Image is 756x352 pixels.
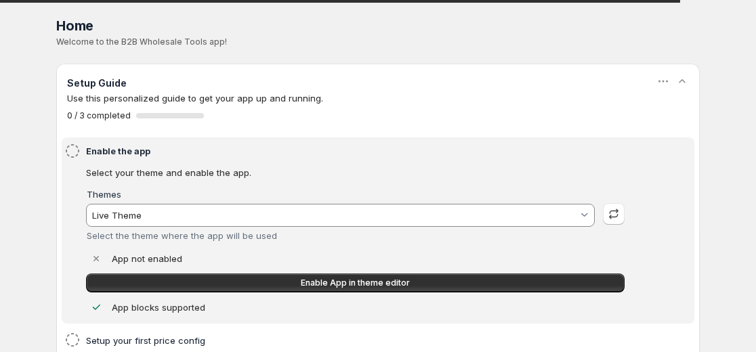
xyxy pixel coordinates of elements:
p: App not enabled [112,252,182,265]
span: Home [56,18,93,34]
span: 0 / 3 completed [67,110,131,121]
p: Use this personalized guide to get your app up and running. [67,91,689,105]
span: Enable App in theme editor [301,278,410,288]
p: Welcome to the B2B Wholesale Tools app! [56,37,700,47]
label: Themes [87,189,121,200]
h4: Enable the app [86,144,629,158]
p: App blocks supported [112,301,205,314]
h4: Setup your first price config [86,334,629,347]
a: Enable App in theme editor [86,273,625,292]
div: Select the theme where the app will be used [87,230,595,241]
p: Select your theme and enable the app. [86,166,625,179]
h3: Setup Guide [67,76,127,90]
